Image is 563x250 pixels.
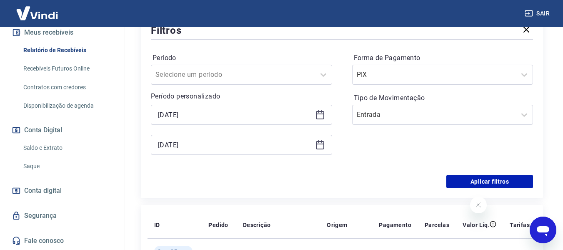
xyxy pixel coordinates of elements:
[446,175,533,188] button: Aplicar filtros
[463,221,490,229] p: Valor Líq.
[10,23,115,42] button: Meus recebíveis
[425,221,449,229] p: Parcelas
[151,91,332,101] p: Período personalizado
[243,221,271,229] p: Descrição
[10,182,115,200] a: Conta digital
[530,217,556,243] iframe: Botão para abrir a janela de mensagens
[24,185,62,197] span: Conta digital
[470,197,487,213] iframe: Fechar mensagem
[523,6,553,21] button: Sair
[154,221,160,229] p: ID
[10,207,115,225] a: Segurança
[379,221,411,229] p: Pagamento
[354,93,532,103] label: Tipo de Movimentação
[20,97,115,114] a: Disponibilização de agenda
[158,109,312,121] input: Data inicial
[20,60,115,77] a: Recebíveis Futuros Online
[20,42,115,59] a: Relatório de Recebíveis
[510,221,530,229] p: Tarifas
[354,53,532,63] label: Forma de Pagamento
[151,24,182,37] h5: Filtros
[10,232,115,250] a: Fale conosco
[20,158,115,175] a: Saque
[5,6,70,13] span: Olá! Precisa de ajuda?
[153,53,330,63] label: Período
[208,221,228,229] p: Pedido
[20,79,115,96] a: Contratos com credores
[20,139,115,157] a: Saldo e Extrato
[10,0,64,26] img: Vindi
[158,139,312,151] input: Data final
[327,221,347,229] p: Origem
[10,121,115,139] button: Conta Digital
